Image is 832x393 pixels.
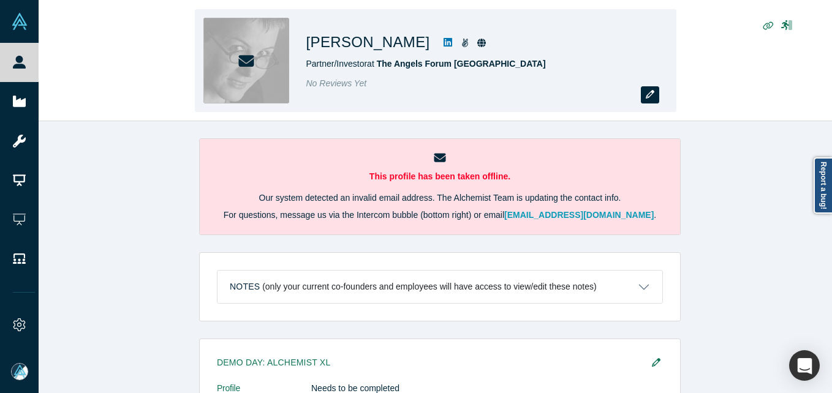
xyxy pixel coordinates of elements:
span: No Reviews Yet [306,78,367,88]
button: Notes (only your current co-founders and employees will have access to view/edit these notes) [217,271,662,303]
p: This profile has been taken offline. [217,170,663,183]
a: [EMAIL_ADDRESS][DOMAIN_NAME] [504,210,654,220]
p: Our system detected an invalid email address. The Alchemist Team is updating the contact info. [217,192,663,204]
h3: Demo Day: Alchemist XL [217,356,646,369]
p: (only your current co-founders and employees will have access to view/edit these notes) [262,282,597,292]
a: Report a bug! [814,157,832,214]
span: Partner/Investor at [306,59,546,69]
a: The Angels Forum [GEOGRAPHIC_DATA] [377,59,546,69]
img: Alchemist Vault Logo [11,13,28,30]
h3: Notes [230,280,260,293]
h1: [PERSON_NAME] [306,31,430,53]
p: For questions, message us via the Intercom bubble (bottom right) or email . [217,209,663,222]
img: Mia Scott's Account [11,363,28,380]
